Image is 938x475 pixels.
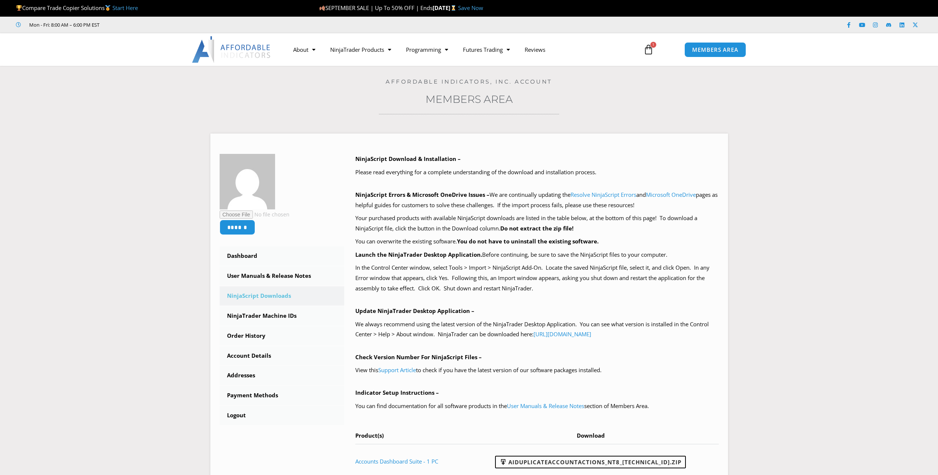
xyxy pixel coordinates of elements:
b: Launch the NinjaTrader Desktop Application. [355,251,482,258]
strong: [DATE] [433,4,458,11]
a: Microsoft OneDrive [646,191,696,198]
p: We always recommend using the latest version of the NinjaTrader Desktop Application. You can see ... [355,319,719,340]
span: SEPTEMBER SALE | Up To 50% OFF | Ends [319,4,433,11]
a: Start Here [112,4,138,11]
a: Accounts Dashboard Suite - 1 PC [355,458,438,465]
a: About [286,41,323,58]
nav: Menu [286,41,635,58]
span: Download [577,432,605,439]
span: Product(s) [355,432,384,439]
img: 🥇 [105,5,111,11]
a: Logout [220,406,345,425]
span: MEMBERS AREA [692,47,738,53]
b: NinjaScript Download & Installation – [355,155,461,162]
a: Programming [399,41,456,58]
p: Before continuing, be sure to save the NinjaScript files to your computer. [355,250,719,260]
a: [URL][DOMAIN_NAME] [534,330,591,338]
a: Payment Methods [220,386,345,405]
p: Please read everything for a complete understanding of the download and installation process. [355,167,719,178]
a: NinjaTrader Machine IDs [220,306,345,326]
a: Futures Trading [456,41,517,58]
img: 🏆 [16,5,22,11]
a: Dashboard [220,246,345,266]
a: Resolve NinjaScript Errors [570,191,636,198]
iframe: Customer reviews powered by Trustpilot [110,21,221,28]
b: Update NinjaTrader Desktop Application – [355,307,474,314]
p: You can find documentation for all software products in the section of Members Area. [355,401,719,411]
span: Mon - Fri: 8:00 AM – 6:00 PM EST [27,20,99,29]
a: Reviews [517,41,553,58]
nav: Account pages [220,246,345,425]
a: 1 [632,39,665,60]
a: Affordable Indicators, Inc. Account [386,78,552,85]
a: User Manuals & Release Notes [220,266,345,286]
span: Compare Trade Copier Solutions [16,4,138,11]
b: You do not have to uninstall the existing software. [457,237,599,245]
a: NinjaScript Downloads [220,286,345,306]
a: NinjaTrader Products [323,41,399,58]
a: Support Article [378,366,416,374]
a: Account Details [220,346,345,365]
p: You can overwrite the existing software. [355,236,719,247]
b: Do not extract the zip file! [500,225,573,232]
p: Your purchased products with available NinjaScript downloads are listed in the table below, at th... [355,213,719,234]
a: Order History [220,326,345,346]
a: AIDuplicateAccountActions_NT8_[TECHNICAL_ID].zip [495,456,686,468]
b: NinjaScript Errors & Microsoft OneDrive Issues – [355,191,490,198]
a: Members Area [426,93,513,105]
a: User Manuals & Release Notes [507,402,584,410]
img: LogoAI | Affordable Indicators – NinjaTrader [192,36,271,63]
p: View this to check if you have the latest version of our software packages installed. [355,365,719,375]
a: MEMBERS AREA [684,42,746,57]
a: Save Now [458,4,483,11]
b: Indicator Setup Instructions – [355,389,439,396]
b: Check Version Number For NinjaScript Files – [355,353,482,361]
p: In the Control Center window, select Tools > Import > NinjaScript Add-On. Locate the saved NinjaS... [355,263,719,294]
span: 1 [650,42,656,48]
p: We are continually updating the and pages as helpful guides for customers to solve these challeng... [355,190,719,210]
img: ⌛ [451,5,456,11]
a: Addresses [220,366,345,385]
img: 19b280898f3687ba2133f432038831e714c1f8347bfdf76545eda7ae1b8383ec [220,154,275,209]
img: 🍂 [319,5,325,11]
